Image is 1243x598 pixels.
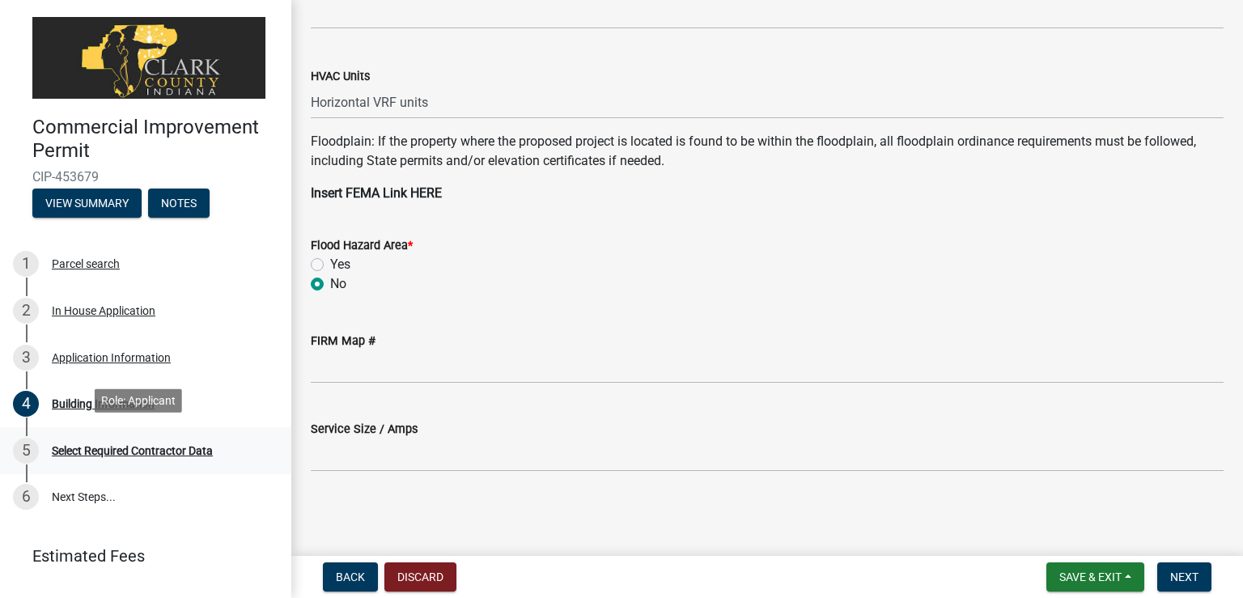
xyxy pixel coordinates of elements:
div: Building Information [52,398,155,409]
label: Yes [330,255,350,274]
button: Save & Exit [1046,562,1144,592]
wm-modal-confirm: Notes [148,197,210,210]
strong: Insert FEMA Link HERE [311,185,442,201]
wm-modal-confirm: Summary [32,197,142,210]
div: Select Required Contractor Data [52,445,213,456]
button: Back [323,562,378,592]
div: In House Application [52,305,155,316]
div: 2 [13,298,39,324]
button: Discard [384,562,456,592]
div: 6 [13,484,39,510]
span: CIP-453679 [32,169,259,184]
label: Flood Hazard Area [311,240,413,252]
button: View Summary [32,189,142,218]
div: Parcel search [52,258,120,269]
h4: Commercial Improvement Permit [32,116,278,163]
div: Application Information [52,352,171,363]
div: 1 [13,251,39,277]
span: Save & Exit [1059,570,1122,583]
div: Role: Applicant [95,388,182,412]
a: Estimated Fees [13,540,265,572]
label: HVAC Units [311,71,370,83]
label: Service Size / Amps [311,424,418,435]
button: Next [1157,562,1211,592]
p: Floodplain: If the property where the proposed project is located is found to be within the flood... [311,132,1224,171]
label: FIRM Map # [311,336,375,347]
span: Back [336,570,365,583]
button: Notes [148,189,210,218]
div: 5 [13,438,39,464]
div: 4 [13,391,39,417]
span: Next [1170,570,1198,583]
img: Clark County, Indiana [32,17,265,99]
div: 3 [13,345,39,371]
label: No [330,274,346,294]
